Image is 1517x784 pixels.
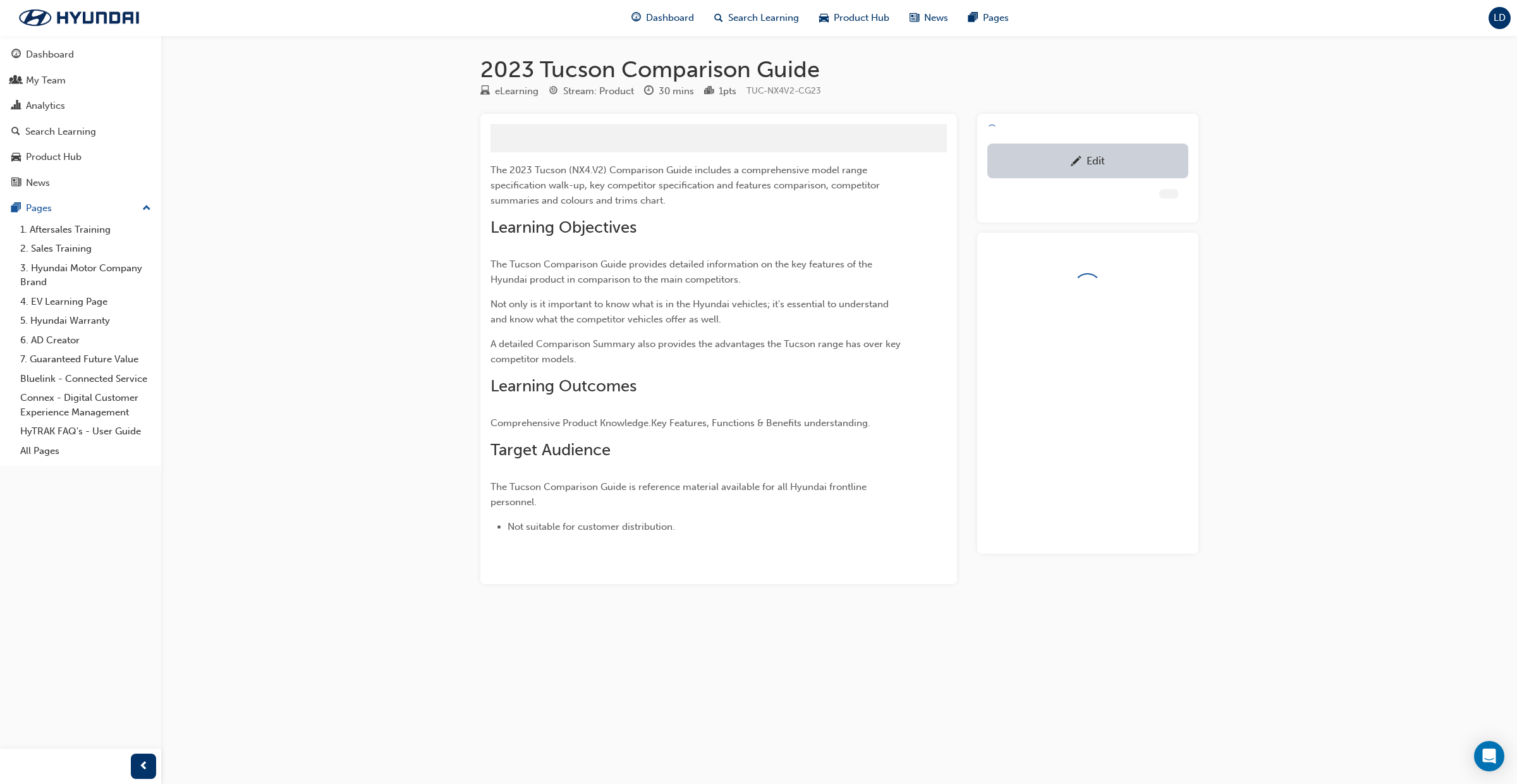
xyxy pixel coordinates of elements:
[480,83,539,99] div: Type
[5,171,156,195] a: News
[15,220,156,240] a: 1. Aftersales Training
[11,203,21,214] span: pages-icon
[1071,156,1081,169] span: pencil-icon
[5,40,156,197] button: DashboardMy TeamAnalyticsSearch LearningProduct HubNews
[15,259,156,292] a: 3. Hyundai Motor Company Brand
[1474,741,1504,771] div: Open Intercom Messenger
[5,145,156,169] a: Product Hub
[139,759,149,775] span: prev-icon
[26,176,50,190] div: News
[644,83,694,99] div: Duration
[490,376,637,396] span: Learning Outcomes
[5,120,156,144] a: Search Learning
[659,84,694,99] div: 30 mins
[26,47,74,62] div: Dashboard
[26,150,82,164] div: Product Hub
[1494,11,1506,25] span: LD
[549,83,634,99] div: Stream
[11,101,21,112] span: chart-icon
[480,86,490,97] span: learningResourceType_ELEARNING-icon
[631,10,641,26] span: guage-icon
[968,10,978,26] span: pages-icon
[15,311,156,331] a: 5. Hyundai Warranty
[899,5,958,31] a: news-iconNews
[15,441,156,461] a: All Pages
[646,11,694,25] span: Dashboard
[25,125,96,139] div: Search Learning
[549,86,558,97] span: target-icon
[809,5,899,31] a: car-iconProduct Hub
[644,86,654,97] span: clock-icon
[704,86,714,97] span: podium-icon
[958,5,1019,31] a: pages-iconPages
[490,259,875,285] span: The Tucson Comparison Guide provides detailed information on the key features of the Hyundai prod...
[5,94,156,118] a: Analytics
[728,11,799,25] span: Search Learning
[480,56,1198,83] h1: 2023 Tucson Comparison Guide
[11,178,21,189] span: news-icon
[719,84,736,99] div: 1 pts
[1087,154,1105,167] div: Edit
[819,10,829,26] span: car-icon
[490,298,891,325] span: Not only is it important to know what is in the Hyundai vehicles; it's essential to understand an...
[15,239,156,259] a: 2. Sales Training
[621,5,704,31] a: guage-iconDashboard
[26,201,52,216] div: Pages
[704,5,809,31] a: search-iconSearch Learning
[5,69,156,92] a: My Team
[983,11,1009,25] span: Pages
[924,11,948,25] span: News
[490,417,870,429] span: Comprehensive Product Knowledge.Key Features, Functions & Benefits understanding.
[11,126,20,138] span: search-icon
[1489,7,1511,29] button: LD
[11,152,21,163] span: car-icon
[5,43,156,66] a: Dashboard
[26,99,65,113] div: Analytics
[26,73,66,88] div: My Team
[490,164,882,206] span: The 2023 Tucson (NX4.V2) Comparison Guide includes a comprehensive model range specification walk...
[15,388,156,422] a: Connex - Digital Customer Experience Management
[704,83,736,99] div: Points
[11,49,21,61] span: guage-icon
[714,10,723,26] span: search-icon
[15,350,156,369] a: 7. Guaranteed Future Value
[490,338,903,365] span: A detailed Comparison Summary also provides the advantages the Tucson range has over key competit...
[987,144,1188,178] a: Edit
[15,369,156,389] a: Bluelink - Connected Service
[5,197,156,220] button: Pages
[15,331,156,350] a: 6. AD Creator
[142,200,151,217] span: up-icon
[834,11,889,25] span: Product Hub
[15,422,156,441] a: HyTRAK FAQ's - User Guide
[490,481,869,508] span: The Tucson Comparison Guide is reference material available for all Hyundai frontline personnel.
[490,217,637,237] span: Learning Objectives
[508,521,675,532] span: Not suitable for customer distribution.
[11,75,21,87] span: people-icon
[563,84,634,99] div: Stream: Product
[490,440,611,460] span: Target Audience
[6,4,152,31] img: Trak
[495,84,539,99] div: eLearning
[910,10,919,26] span: news-icon
[15,292,156,312] a: 4. EV Learning Page
[746,85,821,96] span: Learning resource code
